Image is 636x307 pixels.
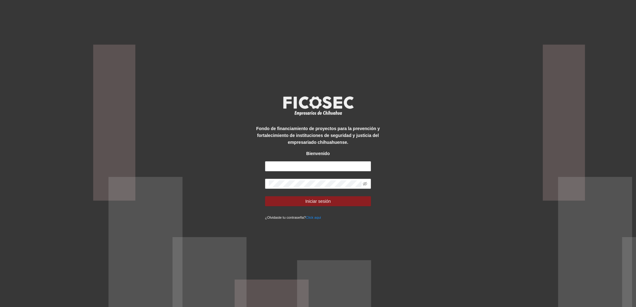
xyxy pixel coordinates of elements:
img: logo [279,94,357,117]
a: Click aqui [306,216,321,219]
strong: Bienvenido [306,151,330,156]
button: Iniciar sesión [265,196,371,206]
strong: Fondo de financiamiento de proyectos para la prevención y fortalecimiento de instituciones de seg... [256,126,380,145]
small: ¿Olvidaste tu contraseña? [265,216,321,219]
span: Iniciar sesión [305,198,331,205]
span: eye-invisible [363,182,367,186]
